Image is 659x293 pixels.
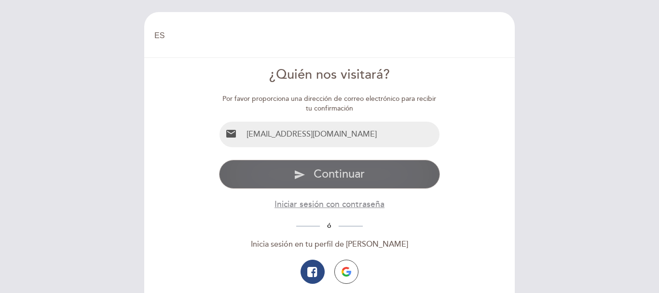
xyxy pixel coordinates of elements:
[243,122,440,147] input: Email
[219,160,440,189] button: send Continuar
[275,198,384,210] button: Iniciar sesión con contraseña
[342,267,351,277] img: icon-google.png
[294,169,305,181] i: send
[219,239,440,250] div: Inicia sesión en tu perfil de [PERSON_NAME]
[314,167,365,181] span: Continuar
[225,128,237,140] i: email
[219,94,440,113] div: Por favor proporciona una dirección de correo electrónico para recibir tu confirmación
[219,66,440,84] div: ¿Quién nos visitará?
[320,222,339,230] span: ó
